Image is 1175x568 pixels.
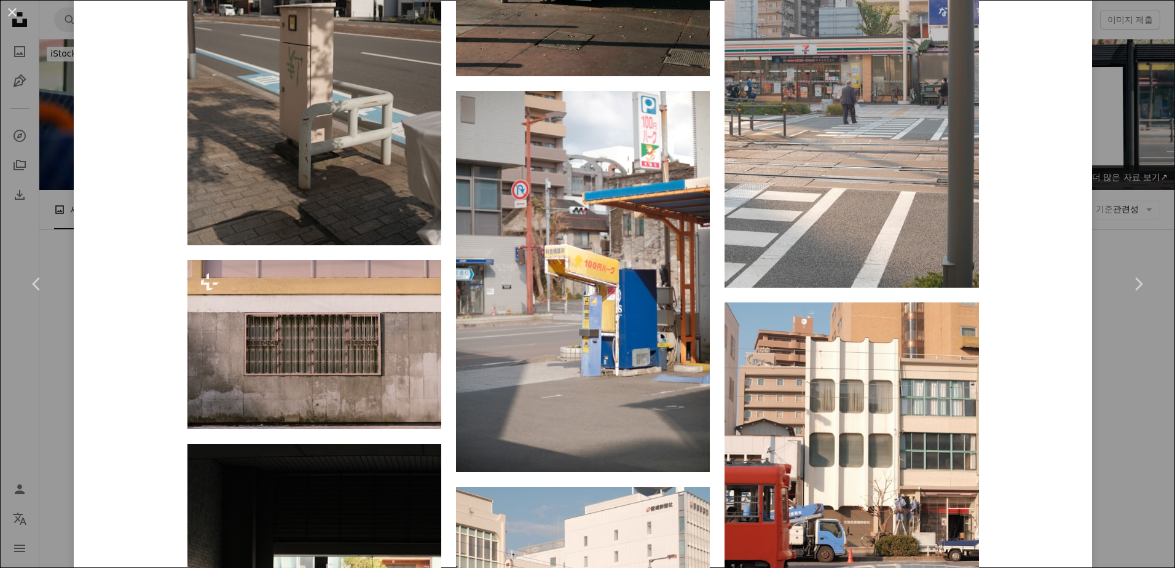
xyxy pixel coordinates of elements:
[725,92,978,103] a: 횡단보도를 가로질러 걷는 사람
[1101,225,1175,343] a: 다음
[187,339,441,350] a: 풍화된 벽에 금속 막대가 있는 창문.
[456,91,710,472] img: 전경에 가스 펌프가 있는 주유소
[456,275,710,286] a: 전경에 가스 펌프가 있는 주유소
[187,260,441,429] img: 풍화된 벽에 금속 막대가 있는 창문.
[187,49,441,60] a: 낮에는 도로 근처의 흰색과 회색 콘크리트 건물
[725,487,978,499] a: 고층 건물 옆 거리를 운전하는 자동차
